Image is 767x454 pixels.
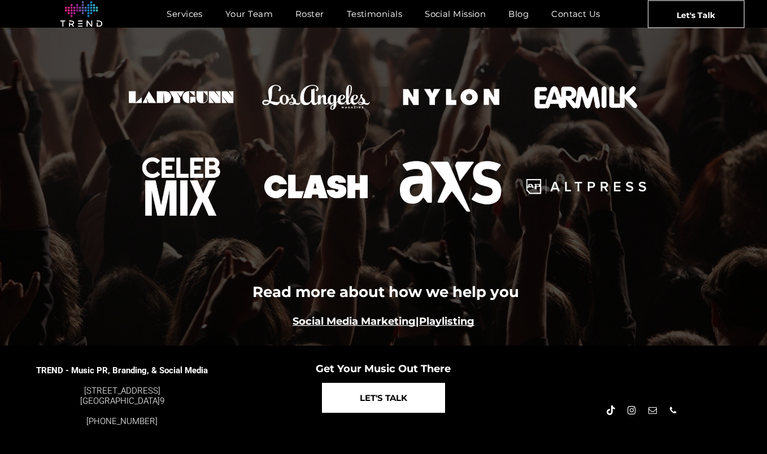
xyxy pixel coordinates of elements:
a: [STREET_ADDRESS][GEOGRAPHIC_DATA] [80,386,160,406]
span: TREND - Music PR, Branding, & Social Media [36,365,208,376]
b: | [293,315,474,328]
a: Social Mission [413,6,497,22]
span: Let's Talk [677,1,715,29]
a: Playlisting [419,315,474,328]
b: Read more about how we help you [249,283,519,301]
iframe: Chat Widget [514,18,767,454]
a: Testimonials [335,6,413,22]
span: Get Your Music Out There [316,363,451,375]
a: [PHONE_NUMBER] [86,416,158,426]
a: Services [155,6,214,22]
a: Blog [497,6,540,22]
img: logo [60,1,102,27]
a: Roster [284,6,335,22]
a: press logo [115,143,247,230]
font: [STREET_ADDRESS] [GEOGRAPHIC_DATA] [80,386,160,406]
div: 9 [36,386,208,406]
a: LET'S TALK [322,383,445,413]
a: Nylon [385,54,517,141]
a: Social Media Marketing [293,315,416,328]
a: AXS [385,143,517,230]
a: Ladygunn [115,54,247,141]
a: Contact Us [540,6,612,22]
span: LET'S TALK [360,383,407,412]
a: LA Mag [250,54,382,141]
a: Your Team [214,6,284,22]
a: Clash [250,143,382,230]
